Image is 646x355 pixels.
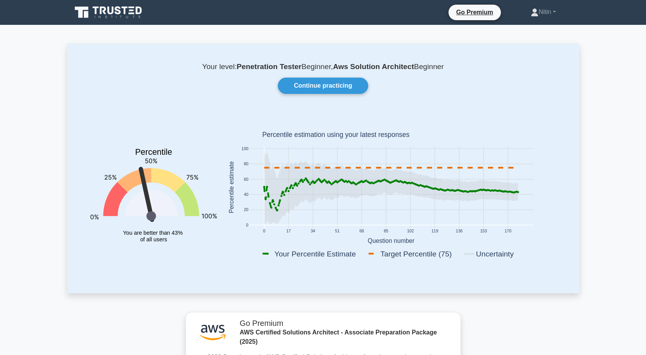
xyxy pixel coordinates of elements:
b: Penetration Tester [237,62,301,71]
text: 40 [244,192,248,197]
tspan: of all users [140,236,167,242]
text: Percentile estimation using your latest responses [262,131,409,139]
text: 85 [384,229,388,234]
text: 0 [263,229,265,234]
a: Nitin [512,4,574,20]
text: 119 [431,229,438,234]
text: 170 [504,229,511,234]
a: Go Premium [452,7,498,17]
tspan: You are better than 43% [123,230,183,236]
text: 100 [241,147,248,151]
a: Continue practicing [278,78,368,94]
text: Percentile [135,148,172,157]
b: Aws Solution Architect [333,62,414,71]
text: 17 [286,229,291,234]
p: Your level: Beginner, Beginner [86,62,561,71]
text: Percentile estimate [228,161,234,213]
text: 34 [310,229,315,234]
text: 136 [455,229,462,234]
text: 68 [359,229,364,234]
text: 51 [335,229,339,234]
text: 153 [480,229,487,234]
text: 80 [244,162,248,166]
text: 0 [246,223,248,227]
text: Question number [367,237,414,244]
text: 20 [244,208,248,212]
text: 60 [244,177,248,182]
text: 102 [407,229,414,234]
